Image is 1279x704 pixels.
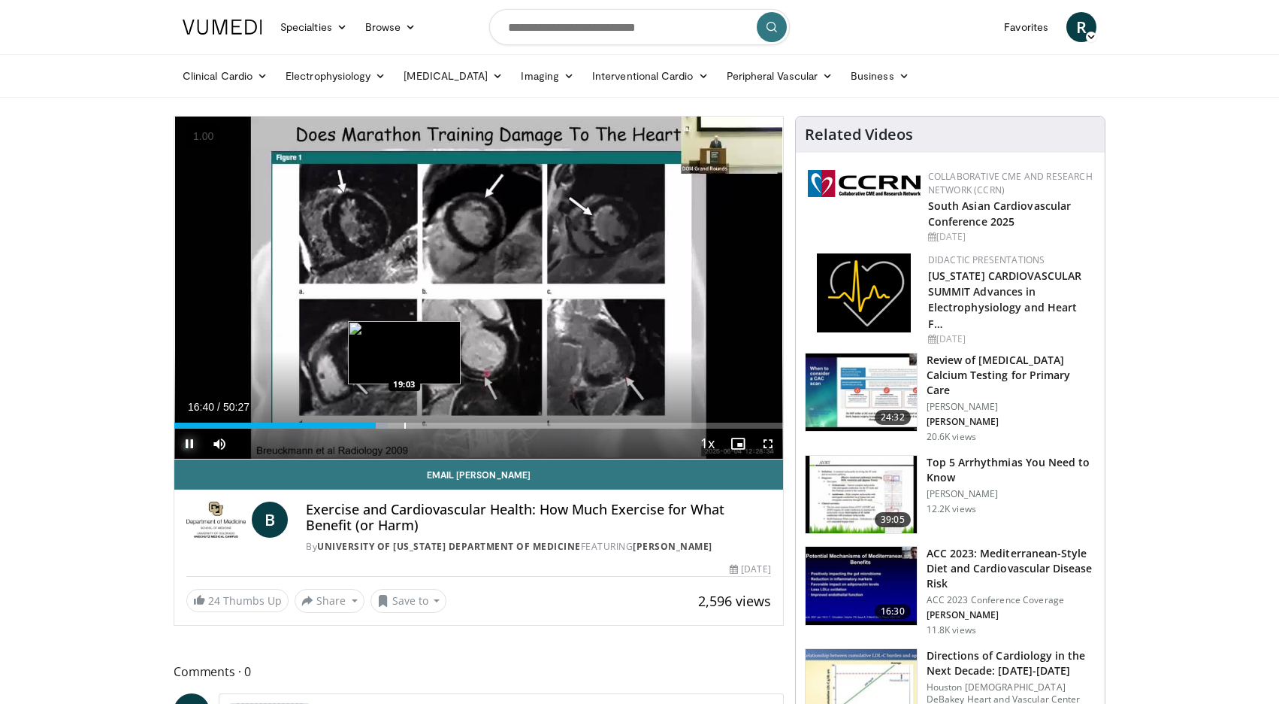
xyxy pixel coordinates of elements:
p: [PERSON_NAME] [927,401,1096,413]
a: [US_STATE] CARDIOVASCULAR SUMMIT Advances in Electrophysiology and Heart F… [928,269,1082,330]
img: VuMedi Logo [183,20,262,35]
span: 16:30 [875,604,911,619]
img: image.jpeg [348,321,461,384]
a: Specialties [271,12,356,42]
span: 50:27 [223,401,249,413]
p: 12.2K views [927,503,976,515]
button: Playback Rate [693,429,723,459]
a: [MEDICAL_DATA] [395,61,512,91]
img: e6be7ba5-423f-4f4d-9fbf-6050eac7a348.150x105_q85_crop-smart_upscale.jpg [806,456,917,534]
h3: Review of [MEDICAL_DATA] Calcium Testing for Primary Care [927,353,1096,398]
a: Business [842,61,918,91]
div: Didactic Presentations [928,253,1093,267]
span: 24 [208,593,220,608]
p: [PERSON_NAME] [927,609,1096,621]
span: 16:40 [188,401,214,413]
h4: Exercise and Cardiovascular Health: How Much Exercise for What Benefit (or Harm) [306,502,770,534]
h3: Top 5 Arrhythmias You Need to Know [927,455,1096,485]
button: Save to [370,589,447,613]
a: Peripheral Vascular [718,61,842,91]
h3: ACC 2023: Mediterranean-Style Diet and Cardiovascular Disease Risk [927,546,1096,591]
div: [DATE] [928,230,1093,244]
span: 2,596 views [698,592,771,610]
p: [PERSON_NAME] [927,488,1096,500]
a: Imaging [512,61,583,91]
img: f4af32e0-a3f3-4dd9-8ed6-e543ca885e6d.150x105_q85_crop-smart_upscale.jpg [806,354,917,432]
div: [DATE] [928,332,1093,346]
img: a04ee3ba-8487-4636-b0fb-5e8d268f3737.png.150x105_q85_autocrop_double_scale_upscale_version-0.2.png [808,170,921,197]
a: Electrophysiology [277,61,395,91]
h3: Directions of Cardiology in the Next Decade: [DATE]-[DATE] [927,648,1096,678]
button: Mute [204,429,234,459]
button: Enable picture-in-picture mode [723,429,753,459]
img: b0c32e83-cd40-4939-b266-f52db6655e49.150x105_q85_crop-smart_upscale.jpg [806,547,917,625]
a: 24 Thumbs Up [186,589,289,612]
a: 16:30 ACC 2023: Mediterranean-Style Diet and Cardiovascular Disease Risk ACC 2023 Conference Cove... [805,546,1096,636]
p: 11.8K views [927,624,976,636]
a: Collaborative CME and Research Network (CCRN) [928,170,1093,196]
h4: Related Videos [805,126,913,144]
a: [PERSON_NAME] [633,540,712,553]
a: Clinical Cardio [174,61,277,91]
p: 20.6K views [927,431,976,443]
button: Share [295,589,364,613]
img: 1860aa7a-ba06-47e3-81a4-3dc728c2b4cf.png.150x105_q85_autocrop_double_scale_upscale_version-0.2.png [817,253,911,332]
a: Interventional Cardio [583,61,718,91]
button: Fullscreen [753,429,783,459]
a: 39:05 Top 5 Arrhythmias You Need to Know [PERSON_NAME] 12.2K views [805,455,1096,535]
a: Favorites [995,12,1057,42]
span: / [217,401,220,413]
button: Pause [174,429,204,459]
div: [DATE] [730,563,770,576]
a: Browse [356,12,425,42]
a: South Asian Cardiovascular Conference 2025 [928,199,1072,229]
img: University of Colorado Department of Medicine [186,502,246,538]
a: 24:32 Review of [MEDICAL_DATA] Calcium Testing for Primary Care [PERSON_NAME] [PERSON_NAME] 20.6K... [805,353,1096,443]
a: Email [PERSON_NAME] [174,460,783,490]
div: Progress Bar [174,423,783,429]
span: Comments 0 [174,662,784,681]
a: R [1066,12,1096,42]
p: ACC 2023 Conference Coverage [927,594,1096,606]
a: University of [US_STATE] Department of Medicine [317,540,581,553]
span: 24:32 [875,410,911,425]
span: 39:05 [875,512,911,527]
input: Search topics, interventions [489,9,790,45]
p: [PERSON_NAME] [927,416,1096,428]
div: By FEATURING [306,540,770,554]
video-js: Video Player [174,117,783,460]
a: B [252,502,288,538]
